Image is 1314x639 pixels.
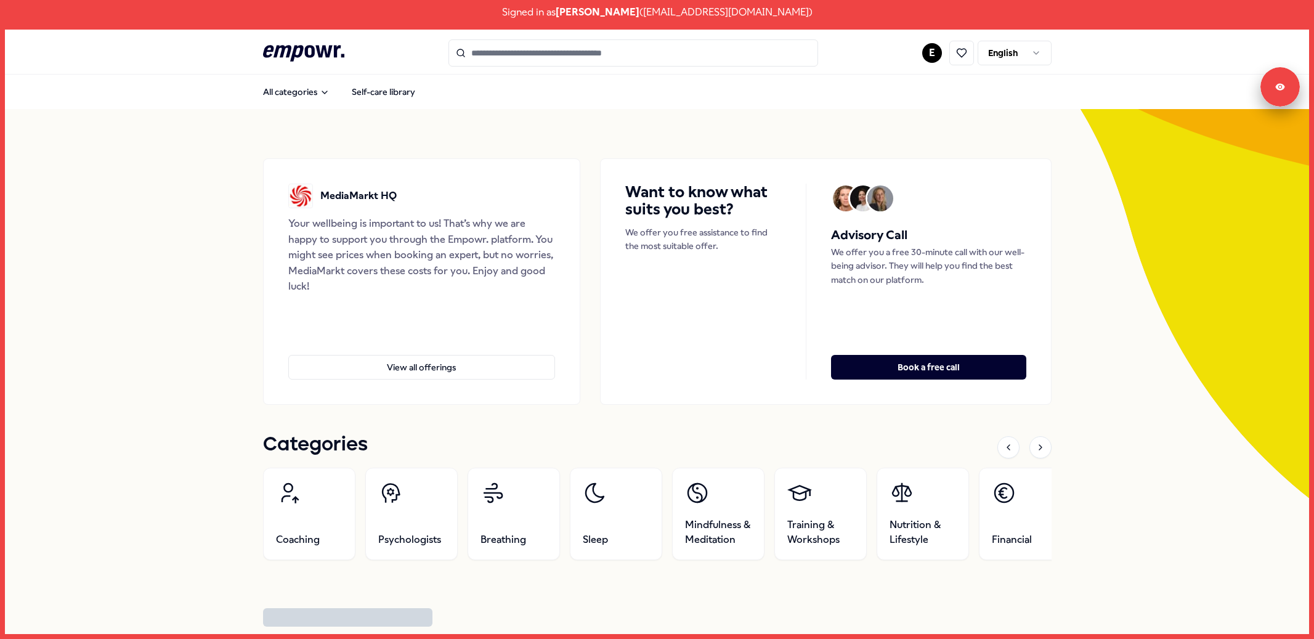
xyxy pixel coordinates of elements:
p: We offer you free assistance to find the most suitable offer. [625,226,781,253]
span: [PERSON_NAME] [556,4,639,20]
a: Training & Workshops [774,468,867,560]
a: Psychologists [365,468,458,560]
h1: Categories [263,429,368,460]
p: MediaMarkt HQ [320,188,397,204]
span: Psychologists [378,532,441,547]
img: Avatar [850,185,876,211]
h4: Want to know what suits you best? [625,184,781,218]
img: MediaMarkt HQ [288,184,313,208]
span: Financial [992,532,1032,547]
a: Financial [979,468,1071,560]
input: Search for products, categories or subcategories [448,39,818,67]
span: Sleep [583,532,608,547]
h5: Advisory Call [831,226,1026,245]
p: We offer you a free 30-minute call with our well-being advisor. They will help you find the best ... [831,245,1026,287]
span: Mindfulness & Meditation [685,518,752,547]
button: View all offerings [288,355,556,380]
button: Book a free call [831,355,1026,380]
button: E [922,43,942,63]
a: Breathing [468,468,560,560]
a: Coaching [263,468,355,560]
img: Avatar [833,185,859,211]
span: Coaching [276,532,320,547]
span: Breathing [481,532,526,547]
a: Nutrition & Lifestyle [877,468,969,560]
span: Training & Workshops [787,518,854,547]
div: Your wellbeing is important to us! That’s why we are happy to support you through the Empowr. pla... [288,216,556,295]
a: View all offerings [288,335,556,380]
a: Sleep [570,468,662,560]
a: Mindfulness & Meditation [672,468,764,560]
span: Nutrition & Lifestyle [890,518,956,547]
img: Avatar [867,185,893,211]
nav: Main [253,79,425,104]
button: All categories [253,79,339,104]
a: Self-care library [342,79,425,104]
